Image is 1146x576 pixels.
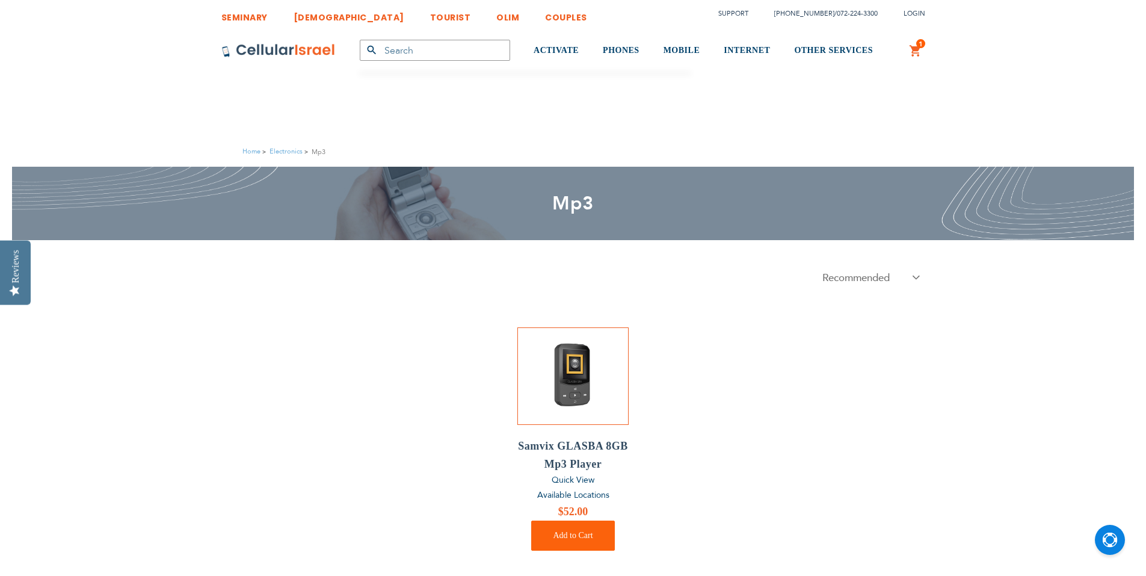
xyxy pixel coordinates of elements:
[10,250,21,283] div: Reviews
[724,46,770,55] span: INTERNET
[904,9,925,18] span: Login
[537,489,609,501] a: Available Locations
[762,5,878,22] li: /
[794,46,873,55] span: OTHER SERVICES
[534,46,579,55] span: ACTIVATE
[360,40,510,61] input: Search
[603,28,639,73] a: PHONES
[794,28,873,73] a: OTHER SERVICES
[552,474,594,486] span: Quick View
[545,3,587,25] a: COUPLES
[517,437,629,473] a: Samvix GLASBA 8GB Mp3 Player
[517,473,629,488] a: Quick View
[534,28,579,73] a: ACTIVATE
[909,44,922,58] a: 1
[525,328,621,424] img: Samvix GLASBA 8GB Mp3 Player
[774,9,834,18] a: [PHONE_NUMBER]
[312,146,325,158] strong: Mp3
[430,3,471,25] a: TOURIST
[558,506,588,518] span: $52.00
[813,270,925,285] select: . . . .
[294,3,404,25] a: [DEMOGRAPHIC_DATA]
[919,39,923,49] span: 1
[837,9,878,18] a: 072-224-3300
[553,531,593,540] span: Add to Cart
[664,46,700,55] span: MOBILE
[718,9,748,18] a: Support
[603,46,639,55] span: PHONES
[221,43,336,58] img: Cellular Israel Logo
[270,147,303,156] a: Electronics
[531,521,614,551] button: Add to Cart
[496,3,519,25] a: OLIM
[221,3,268,25] a: SEMINARY
[552,191,594,216] span: Mp3
[517,503,629,521] a: $52.00
[664,28,700,73] a: MOBILE
[724,28,770,73] a: INTERNET
[242,147,260,156] a: Home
